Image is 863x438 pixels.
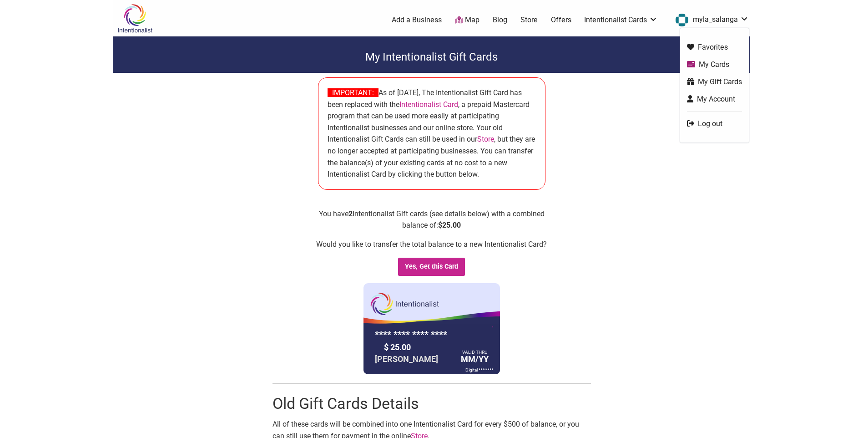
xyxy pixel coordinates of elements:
[455,15,479,25] a: Map
[671,12,749,28] a: myla_salanga
[313,239,550,250] p: Would you like to transfer the total balance to a new Intentionalist Card?
[687,42,742,52] a: Favorites
[687,76,742,87] a: My Gift Cards
[318,77,545,190] p: As of [DATE], The Intentionalist Gift Card has been replaced with the , a prepaid Mastercard prog...
[392,15,442,25] a: Add a Business
[551,15,571,25] a: Offers
[459,351,491,366] div: MM/YY
[461,351,489,353] div: VALID THRU
[398,258,465,276] input: Yes, Get this Card
[273,393,591,415] h1: Old Gift Cards Details
[520,15,538,25] a: Store
[687,94,742,104] a: My Account
[113,4,156,33] img: Intentionalist
[373,352,440,366] div: [PERSON_NAME]
[687,118,742,129] a: Log out
[328,88,379,97] span: IMPORTANT:
[477,135,494,143] a: Store
[438,221,461,229] b: $25.00
[687,59,742,70] a: My Cards
[584,15,658,25] a: Intentionalist Cards
[399,100,458,109] a: Intentionalist Card
[382,340,459,354] div: $ 25.00
[348,209,353,218] b: 2
[113,36,750,73] div: My Intentionalist Gift Cards
[493,15,507,25] a: Blog
[313,208,550,231] p: You have Intentionalist Gift cards (see details below) with a combined balance of:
